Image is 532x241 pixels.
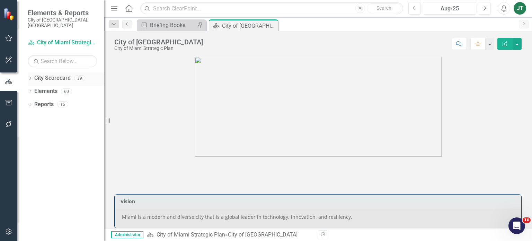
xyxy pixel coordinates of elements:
button: JT [514,2,526,15]
a: City Scorecard [34,74,71,82]
img: ClearPoint Strategy [3,8,16,20]
a: Briefing Books [139,21,196,29]
span: Miami is a modern and diverse city that is a global leader in technology, innovation, and resilie... [122,214,352,220]
button: Search [367,3,401,13]
div: City of [GEOGRAPHIC_DATA] [114,38,203,46]
div: City of [GEOGRAPHIC_DATA] [228,231,298,238]
button: Aug-25 [423,2,476,15]
div: 60 [61,88,72,94]
a: City of Miami Strategic Plan [157,231,225,238]
div: 39 [74,75,85,81]
input: Search Below... [28,55,97,67]
div: Briefing Books [150,21,196,29]
img: city_priorities_all%20smaller%20copy.png [195,57,442,157]
input: Search ClearPoint... [140,2,403,15]
div: 15 [57,102,68,107]
span: 10 [523,217,531,223]
span: Administrator [111,231,143,238]
a: Elements [34,87,57,95]
a: City of Miami Strategic Plan [28,39,97,47]
span: Elements & Reports [28,9,97,17]
h3: Vision [121,199,518,204]
div: Aug-25 [425,5,474,13]
small: City of [GEOGRAPHIC_DATA], [GEOGRAPHIC_DATA] [28,17,97,28]
div: City of [GEOGRAPHIC_DATA] [222,21,276,30]
div: City of Miami Strategic Plan [114,46,203,51]
iframe: Intercom live chat [508,217,525,234]
span: Search [376,5,391,11]
a: Reports [34,101,54,109]
div: » [147,231,313,239]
